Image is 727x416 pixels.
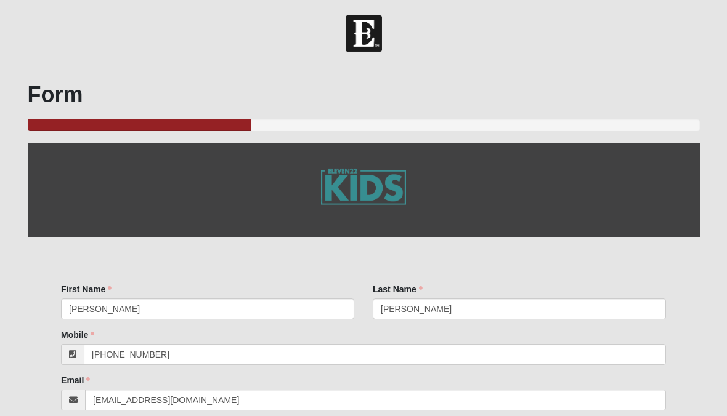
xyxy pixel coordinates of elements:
[61,374,90,386] label: Email
[373,283,423,295] label: Last Name
[346,15,382,52] img: Church of Eleven22 Logo
[61,329,94,341] label: Mobile
[28,81,700,108] h1: Form
[296,143,431,237] img: GetImage.ashx
[61,283,112,295] label: First Name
